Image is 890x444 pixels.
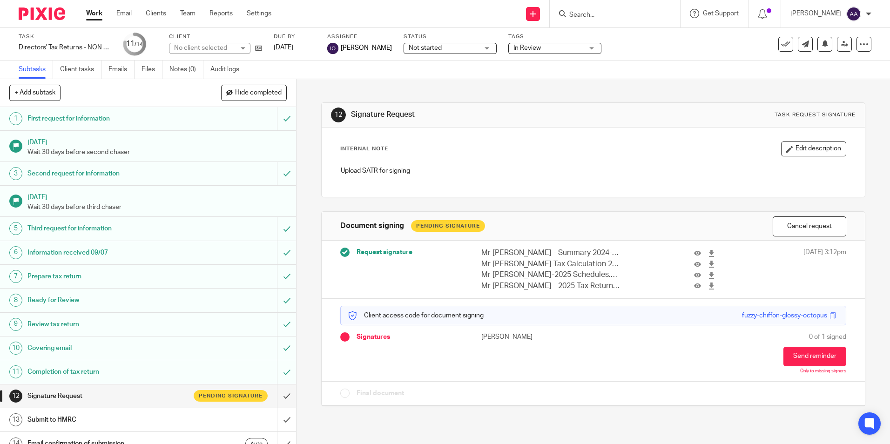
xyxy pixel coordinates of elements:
[9,246,22,259] div: 6
[86,9,102,18] a: Work
[341,43,392,53] span: [PERSON_NAME]
[27,190,287,202] h1: [DATE]
[790,9,842,18] p: [PERSON_NAME]
[568,11,652,20] input: Search
[9,413,22,426] div: 13
[27,293,188,307] h1: Ready for Review
[142,61,162,79] a: Files
[27,222,188,235] h1: Third request for information
[108,61,135,79] a: Emails
[19,43,112,52] div: Directors' Tax Returns - NON BOOKKEEPING CLIENTS
[481,259,621,269] p: Mr [PERSON_NAME] Tax Calculation 2024-25.pdf
[27,202,287,212] p: Wait 30 days before third chaser
[199,392,263,400] span: Pending signature
[481,332,593,342] p: [PERSON_NAME]
[27,269,188,283] h1: Prepare tax return
[19,43,112,52] div: Directors&#39; Tax Returns - NON BOOKKEEPING CLIENTS
[331,108,346,122] div: 12
[209,9,233,18] a: Reports
[27,365,188,379] h1: Completion of tax return
[783,347,846,366] button: Send reminder
[221,85,287,101] button: Hide completed
[327,43,338,54] img: svg%3E
[27,413,188,427] h1: Submit to HMRC
[9,294,22,307] div: 8
[274,33,316,40] label: Due by
[135,42,143,47] small: /14
[126,39,143,49] div: 11
[27,341,188,355] h1: Covering email
[174,43,235,53] div: No client selected
[180,9,196,18] a: Team
[404,33,497,40] label: Status
[846,7,861,21] img: svg%3E
[411,220,485,232] div: Pending Signature
[60,61,101,79] a: Client tasks
[274,44,293,51] span: [DATE]
[247,9,271,18] a: Settings
[27,317,188,331] h1: Review tax return
[9,390,22,403] div: 12
[27,167,188,181] h1: Second request for information
[9,85,61,101] button: + Add subtask
[9,112,22,125] div: 1
[327,33,392,40] label: Assignee
[235,89,282,97] span: Hide completed
[27,389,188,403] h1: Signature Request
[809,332,846,342] span: 0 of 1 signed
[775,111,856,119] div: Task request signature
[341,166,845,175] p: Upload SATR for signing
[409,45,442,51] span: Not started
[19,61,53,79] a: Subtasks
[481,248,621,258] p: Mr [PERSON_NAME] - Summary 2024-25.pdf
[351,110,613,120] h1: Signature Request
[9,167,22,180] div: 3
[340,145,388,153] p: Internal Note
[19,33,112,40] label: Task
[9,270,22,283] div: 7
[340,221,404,231] h1: Document signing
[357,389,404,398] span: Final document
[19,7,65,20] img: Pixie
[9,222,22,235] div: 5
[169,61,203,79] a: Notes (0)
[513,45,541,51] span: In Review
[27,246,188,260] h1: Information received 09/07
[169,33,262,40] label: Client
[803,248,846,291] span: [DATE] 3:12pm
[357,248,412,257] span: Request signature
[481,281,621,291] p: Mr [PERSON_NAME] - 2025 Tax Return.pdf
[348,311,484,320] p: Client access code for document signing
[773,216,846,236] button: Cancel request
[703,10,739,17] span: Get Support
[210,61,246,79] a: Audit logs
[800,369,846,374] p: Only to missing signers
[9,365,22,378] div: 11
[742,311,827,320] div: fuzzy-chiffon-glossy-octopus
[27,148,287,157] p: Wait 30 days before second chaser
[357,332,390,342] span: Signatures
[508,33,601,40] label: Tags
[9,318,22,331] div: 9
[116,9,132,18] a: Email
[27,135,287,147] h1: [DATE]
[27,112,188,126] h1: First request for information
[481,269,621,280] p: Mr [PERSON_NAME]-2025 Schedules.pdf
[9,342,22,355] div: 10
[146,9,166,18] a: Clients
[781,141,846,156] button: Edit description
